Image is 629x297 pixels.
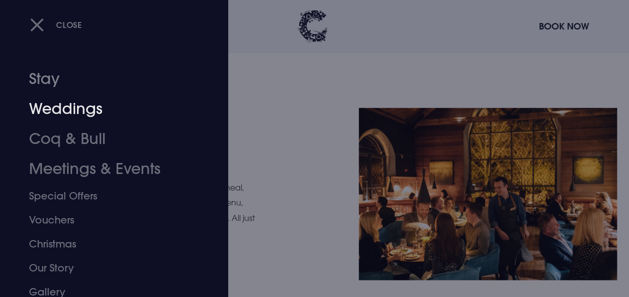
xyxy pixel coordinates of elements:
[29,256,186,280] a: Our Story
[29,124,186,154] a: Coq & Bull
[30,14,82,35] button: Close
[29,154,186,184] a: Meetings & Events
[29,184,186,208] a: Special Offers
[29,232,186,256] a: Christmas
[29,64,186,94] a: Stay
[29,208,186,232] a: Vouchers
[56,19,82,30] span: Close
[29,94,186,124] a: Weddings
